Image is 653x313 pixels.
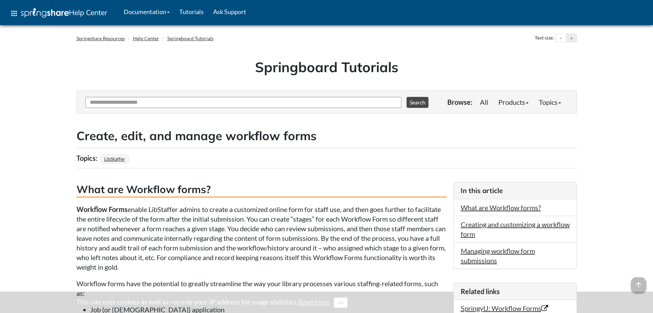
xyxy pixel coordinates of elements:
[76,152,99,165] div: Topics:
[566,34,577,42] button: Increase text size
[461,247,535,265] a: Managing workflow form submissions
[556,34,566,42] button: Decrease text size
[167,35,214,41] a: Springboard Tutorials
[533,34,555,43] div: Text size:
[76,35,125,41] a: Springshare Resources
[461,186,570,195] h3: In this article
[103,154,126,164] a: LibStaffer
[69,8,107,17] span: Help Center
[76,182,447,198] h3: What are Workflow forms?
[21,8,69,18] img: Springshare
[534,95,566,109] a: Topics
[174,3,208,20] a: Tutorials
[407,97,428,108] button: Search
[10,9,18,18] span: apps
[119,3,174,20] a: Documentation
[461,220,570,238] a: Creating and customizing a workflow form
[208,3,251,20] a: Ask Support
[76,127,577,144] h2: Create, edit, and manage workflow forms
[70,297,584,308] div: This site uses cookies as well as records your IP address for usage statistics.
[631,278,646,286] a: arrow_upward
[631,277,646,292] span: arrow_upward
[461,287,500,295] span: Related links
[461,203,541,212] a: What are Workflow forms?
[133,35,159,41] a: Help Center
[76,204,447,272] p: enable LibStaffer admins to create a customized online form for staff use, and then goes further ...
[76,205,128,213] strong: Workflow Forms
[82,57,572,77] h1: Springboard Tutorials
[475,95,493,109] a: All
[76,279,447,298] p: Workflow forms have the potential to greatly streamline the way your library processes various st...
[493,95,534,109] a: Products
[461,304,548,312] a: SpringyU: Workflow Forms
[447,97,472,107] p: Browse:
[5,3,112,24] a: apps Help Center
